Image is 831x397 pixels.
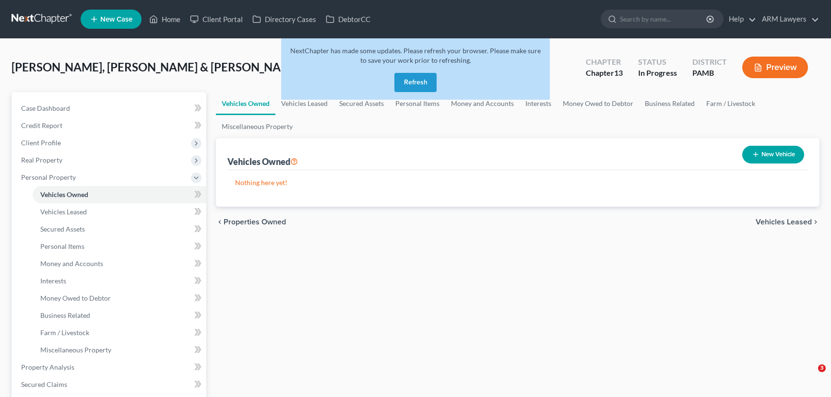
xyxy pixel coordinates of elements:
[21,380,67,388] span: Secured Claims
[40,259,103,268] span: Money and Accounts
[33,307,206,324] a: Business Related
[224,218,286,226] span: Properties Owned
[40,311,90,319] span: Business Related
[756,218,812,226] span: Vehicles Leased
[216,92,275,115] a: Vehicles Owned
[586,68,623,79] div: Chapter
[321,11,375,28] a: DebtorCC
[13,100,206,117] a: Case Dashboard
[40,328,89,337] span: Farm / Livestock
[248,11,321,28] a: Directory Cases
[757,11,819,28] a: ARM Lawyers
[227,156,298,167] div: Vehicles Owned
[21,121,62,129] span: Credit Report
[742,146,804,163] button: New Vehicle
[40,277,66,285] span: Interests
[33,203,206,221] a: Vehicles Leased
[216,218,286,226] button: chevron_left Properties Owned
[812,218,819,226] i: chevron_right
[639,92,700,115] a: Business Related
[40,346,111,354] span: Miscellaneous Property
[235,178,800,187] p: Nothing here yet!
[33,255,206,272] a: Money and Accounts
[692,68,727,79] div: PAMB
[21,363,74,371] span: Property Analysis
[40,294,111,302] span: Money Owed to Debtor
[40,208,87,216] span: Vehicles Leased
[40,242,84,250] span: Personal Items
[700,92,761,115] a: Farm / Livestock
[638,68,677,79] div: In Progress
[557,92,639,115] a: Money Owed to Debtor
[756,218,819,226] button: Vehicles Leased chevron_right
[144,11,185,28] a: Home
[798,364,821,387] iframe: Intercom live chat
[33,186,206,203] a: Vehicles Owned
[100,16,132,23] span: New Case
[638,57,677,68] div: Status
[21,156,62,164] span: Real Property
[21,173,76,181] span: Personal Property
[275,92,333,115] a: Vehicles Leased
[394,73,437,92] button: Refresh
[33,221,206,238] a: Secured Assets
[21,104,70,112] span: Case Dashboard
[40,225,85,233] span: Secured Assets
[33,324,206,341] a: Farm / Livestock
[33,238,206,255] a: Personal Items
[12,60,301,74] span: [PERSON_NAME], [PERSON_NAME] & [PERSON_NAME]
[586,57,623,68] div: Chapter
[724,11,756,28] a: Help
[692,57,727,68] div: District
[33,290,206,307] a: Money Owed to Debtor
[614,68,623,77] span: 13
[40,190,88,198] span: Vehicles Owned
[818,364,826,372] span: 3
[13,376,206,393] a: Secured Claims
[13,359,206,376] a: Property Analysis
[216,218,224,226] i: chevron_left
[290,47,541,64] span: NextChapter has made some updates. Please refresh your browser. Please make sure to save your wor...
[21,139,61,147] span: Client Profile
[33,272,206,290] a: Interests
[13,117,206,134] a: Credit Report
[742,57,808,78] button: Preview
[620,10,708,28] input: Search by name...
[33,341,206,359] a: Miscellaneous Property
[185,11,248,28] a: Client Portal
[216,115,298,138] a: Miscellaneous Property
